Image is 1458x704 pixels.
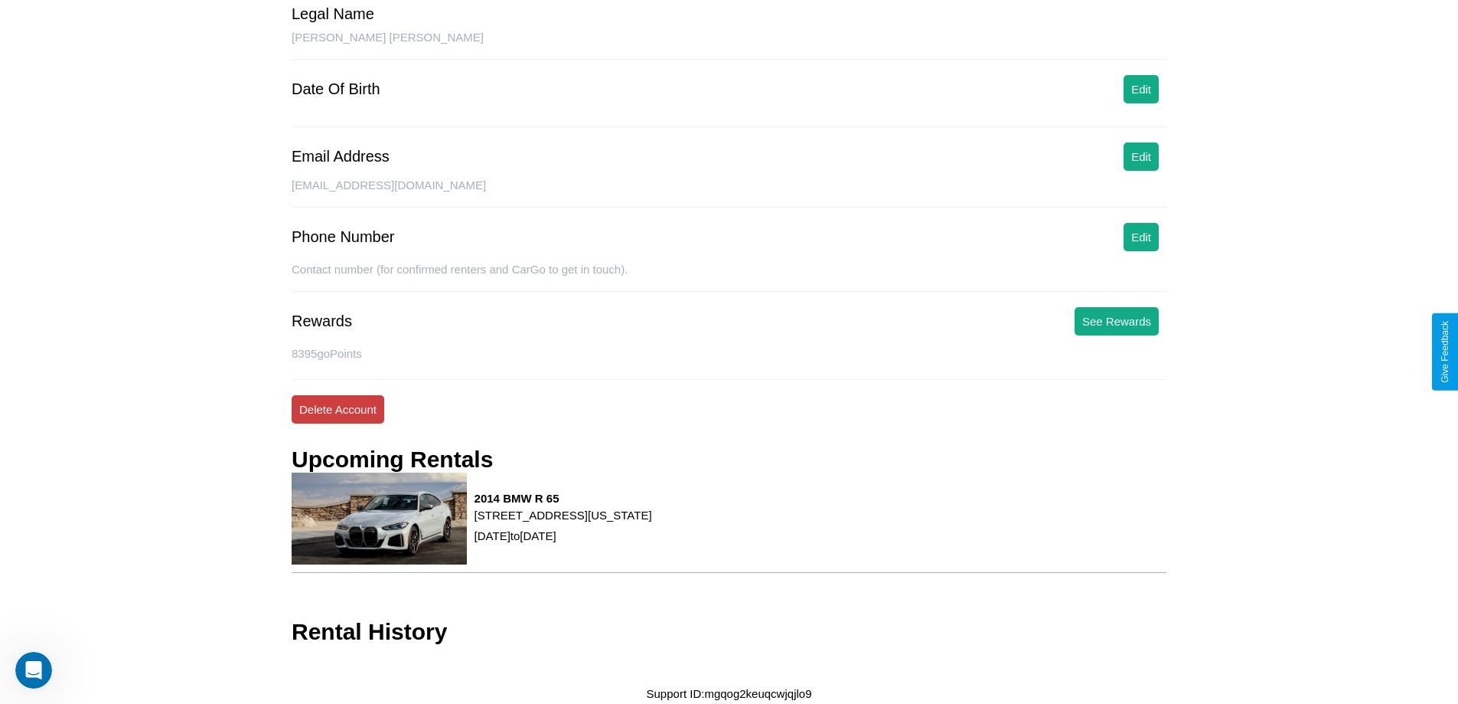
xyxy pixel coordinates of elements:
[292,80,380,98] div: Date Of Birth
[1124,142,1159,171] button: Edit
[292,148,390,165] div: Email Address
[292,178,1166,208] div: [EMAIL_ADDRESS][DOMAIN_NAME]
[292,5,374,23] div: Legal Name
[475,492,652,505] h3: 2014 BMW R 65
[292,313,352,330] div: Rewards
[1124,223,1159,251] button: Edit
[475,505,652,526] p: [STREET_ADDRESS][US_STATE]
[475,526,652,546] p: [DATE] to [DATE]
[292,343,1166,364] p: 8395 goPoints
[292,447,493,473] h3: Upcoming Rentals
[1440,321,1450,383] div: Give Feedback
[15,652,52,689] iframe: Intercom live chat
[292,263,1166,292] div: Contact number (for confirmed renters and CarGo to get in touch).
[292,473,467,565] img: rental
[1075,307,1159,336] button: See Rewards
[292,228,395,246] div: Phone Number
[292,395,384,424] button: Delete Account
[292,31,1166,60] div: [PERSON_NAME] [PERSON_NAME]
[1124,75,1159,103] button: Edit
[292,619,447,645] h3: Rental History
[647,683,812,704] p: Support ID: mgqog2keuqcwjqjlo9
